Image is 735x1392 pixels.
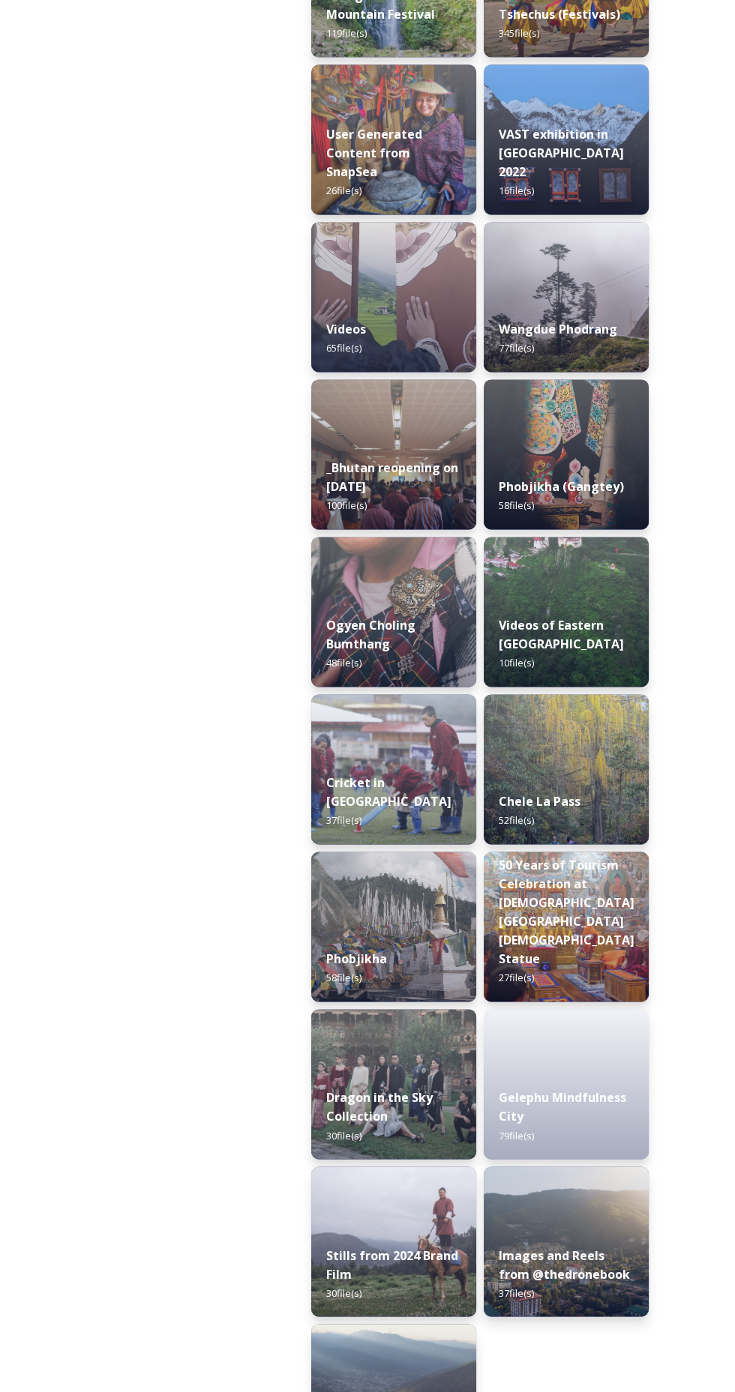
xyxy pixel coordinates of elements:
[484,64,649,214] img: VAST%2520Bhutan%2520art%2520exhibition%2520in%2520Brussels3.jpg
[499,478,624,495] strong: Phobjikha (Gangtey)
[499,1247,630,1282] strong: Images and Reels from @thedronebook
[484,1166,649,1316] img: 01697a38-64e0-42f2-b716-4cd1f8ee46d6.jpg
[311,64,476,214] img: 0FDA4458-C9AB-4E2F-82A6-9DC136F7AE71.jpeg
[326,1286,361,1299] span: 30 file(s)
[326,321,366,337] strong: Videos
[499,1089,626,1124] strong: Gelephu Mindfulness City
[499,126,624,180] strong: VAST exhibition in [GEOGRAPHIC_DATA] 2022
[311,694,476,844] img: Bhutan%2520Cricket%25201.jpeg
[326,126,422,180] strong: User Generated Content from SnapSea
[326,184,361,197] span: 26 file(s)
[326,26,367,40] span: 119 file(s)
[499,341,534,355] span: 77 file(s)
[484,222,649,372] img: 2022-10-01%252016.15.46.jpg
[499,498,534,512] span: 58 file(s)
[311,537,476,687] img: Ogyen%2520Choling%2520by%2520Matt%2520Dutile5.jpg
[499,6,620,22] strong: Tshechus (Festivals)
[484,537,649,687] img: East%2520Bhutan%2520-%2520Khoma%25204K%2520Color%2520Graded.jpg
[311,1166,476,1316] img: 4075df5a-b6ee-4484-8e29-7e779a92fa88.jpg
[326,950,387,967] strong: Phobjikha
[499,793,580,810] strong: Chele La Pass
[311,1009,476,1159] img: 74f9cf10-d3d5-4c08-9371-13a22393556d.jpg
[499,857,634,967] strong: 50 Years of Tourism Celebration at [DEMOGRAPHIC_DATA][GEOGRAPHIC_DATA][DEMOGRAPHIC_DATA] Statue
[499,184,534,197] span: 16 file(s)
[326,341,361,355] span: 65 file(s)
[499,813,534,827] span: 52 file(s)
[326,460,458,495] strong: _Bhutan reopening on [DATE]
[484,379,649,529] img: Phobjika%2520by%2520Matt%2520Dutile2.jpg
[499,971,534,984] span: 27 file(s)
[499,26,539,40] span: 345 file(s)
[499,321,617,337] strong: Wangdue Phodrang
[499,617,624,652] strong: Videos of Eastern [GEOGRAPHIC_DATA]
[326,617,415,652] strong: Ogyen Choling Bumthang
[484,694,649,844] img: Marcus%2520Westberg%2520Chelela%2520Pass%25202023_52.jpg
[499,656,534,669] span: 10 file(s)
[484,1009,649,1196] iframe: msdoc-iframe
[326,1128,361,1142] span: 30 file(s)
[326,656,361,669] span: 48 file(s)
[326,774,451,810] strong: Cricket in [GEOGRAPHIC_DATA]
[326,1089,433,1124] strong: Dragon in the Sky Collection
[326,498,367,512] span: 100 file(s)
[326,1247,458,1282] strong: Stills from 2024 Brand Film
[326,971,361,984] span: 58 file(s)
[311,379,476,529] img: DSC00319.jpg
[499,1128,534,1142] span: 79 file(s)
[311,222,476,372] img: Textile.jpg
[499,1286,534,1299] span: 37 file(s)
[311,852,476,1001] img: Phobjika%2520by%2520Matt%2520Dutile1.jpg
[326,813,361,827] span: 37 file(s)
